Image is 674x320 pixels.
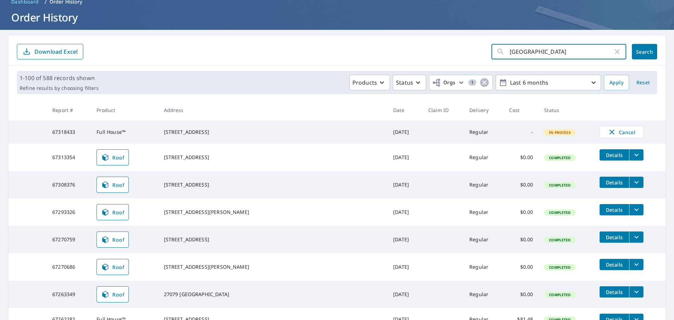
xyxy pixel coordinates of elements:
[164,129,382,136] div: [STREET_ADDRESS]
[538,100,594,120] th: Status
[388,120,423,144] td: [DATE]
[629,259,643,270] button: filesDropdownBtn-67270686
[101,208,124,216] span: Roof
[158,100,388,120] th: Address
[101,153,124,162] span: Roof
[604,152,625,158] span: Details
[97,177,129,193] a: Roof
[352,78,377,87] p: Products
[604,289,625,295] span: Details
[604,207,625,213] span: Details
[47,144,91,171] td: 67313354
[545,265,575,270] span: Completed
[393,75,426,90] button: Status
[545,210,575,215] span: Completed
[8,10,666,25] h1: Order History
[464,198,503,226] td: Regular
[503,226,538,253] td: $0.00
[91,100,158,120] th: Product
[47,281,91,308] td: 67263349
[600,126,643,138] button: Cancel
[503,253,538,281] td: $0.00
[47,226,91,253] td: 67270759
[97,231,129,248] a: Roof
[97,204,129,220] a: Roof
[503,144,538,171] td: $0.00
[629,204,643,215] button: filesDropdownBtn-67293326
[503,281,538,308] td: $0.00
[464,226,503,253] td: Regular
[600,286,629,298] button: detailsBtn-67263349
[20,74,99,82] p: 1-100 of 588 records shown
[97,259,129,275] a: Roof
[464,253,503,281] td: Regular
[464,171,503,198] td: Regular
[101,181,124,189] span: Roof
[464,144,503,171] td: Regular
[47,198,91,226] td: 67293326
[600,177,629,188] button: detailsBtn-67308376
[629,286,643,298] button: filesDropdownBtn-67263349
[609,78,623,87] span: Apply
[164,291,382,298] div: 27079 [GEOGRAPHIC_DATA]
[97,149,129,165] a: Roof
[47,253,91,281] td: 67270686
[607,128,636,136] span: Cancel
[388,281,423,308] td: [DATE]
[17,44,83,59] button: Download Excel
[635,78,652,87] span: Reset
[164,263,382,270] div: [STREET_ADDRESS][PERSON_NAME]
[47,120,91,144] td: 67318433
[464,120,503,144] td: Regular
[600,259,629,270] button: detailsBtn-67270686
[604,261,625,268] span: Details
[388,198,423,226] td: [DATE]
[503,120,538,144] td: -
[388,226,423,253] td: [DATE]
[507,77,589,89] p: Last 6 months
[604,179,625,186] span: Details
[632,75,654,90] button: Reset
[164,209,382,216] div: [STREET_ADDRESS][PERSON_NAME]
[545,155,575,160] span: Completed
[34,48,78,55] p: Download Excel
[503,171,538,198] td: $0.00
[97,286,129,302] a: Roof
[503,198,538,226] td: $0.00
[629,177,643,188] button: filesDropdownBtn-67308376
[388,253,423,281] td: [DATE]
[545,130,575,135] span: In Process
[496,75,601,90] button: Last 6 months
[388,144,423,171] td: [DATE]
[600,149,629,161] button: detailsBtn-67313354
[629,231,643,243] button: filesDropdownBtn-67270759
[164,181,382,188] div: [STREET_ADDRESS]
[388,100,423,120] th: Date
[468,80,476,85] span: 1
[164,154,382,161] div: [STREET_ADDRESS]
[637,48,652,55] span: Search
[464,281,503,308] td: Regular
[388,171,423,198] td: [DATE]
[545,183,575,188] span: Completed
[510,42,613,61] input: Address, Report #, Claim ID, etc.
[101,235,124,244] span: Roof
[600,231,629,243] button: detailsBtn-67270759
[47,100,91,120] th: Report #
[423,100,464,120] th: Claim ID
[464,100,503,120] th: Delivery
[432,78,456,87] span: Orgs
[629,149,643,161] button: filesDropdownBtn-67313354
[396,78,413,87] p: Status
[164,236,382,243] div: [STREET_ADDRESS]
[632,44,657,59] button: Search
[101,290,124,299] span: Roof
[545,237,575,242] span: Completed
[604,75,629,90] button: Apply
[600,204,629,215] button: detailsBtn-67293326
[545,292,575,297] span: Completed
[503,100,538,120] th: Cost
[91,120,158,144] td: Full House™
[101,263,124,271] span: Roof
[349,75,390,90] button: Products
